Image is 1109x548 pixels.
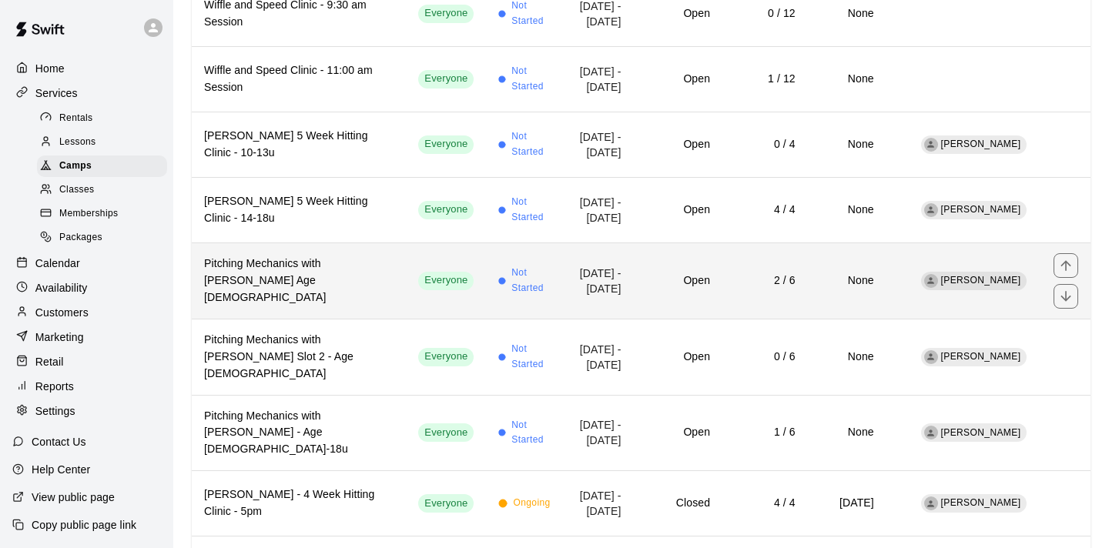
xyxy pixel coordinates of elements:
div: Lessons [37,132,167,153]
button: move item up [1054,253,1078,278]
h6: None [820,202,874,219]
h6: Pitching Mechanics with [PERSON_NAME] Age [DEMOGRAPHIC_DATA] [204,256,394,306]
h6: None [820,5,874,22]
span: [PERSON_NAME] [941,427,1021,438]
p: Reports [35,379,74,394]
p: Contact Us [32,434,86,449]
h6: [PERSON_NAME] 5 Week Hitting Clinic - 14-18u [204,193,394,227]
div: Camps [37,155,167,177]
a: Retail [12,350,161,373]
span: Packages [59,230,102,246]
h6: Pitching Mechanics with [PERSON_NAME] - Age [DEMOGRAPHIC_DATA]-18u [204,408,394,459]
h6: None [820,349,874,366]
h6: None [820,71,874,88]
span: Everyone [418,496,474,511]
a: Classes [37,179,173,202]
h6: Open [646,202,710,219]
h6: Wiffle and Speed Clinic - 11:00 am Session [204,62,394,96]
a: Memberships [37,202,173,226]
td: [DATE] - [DATE] [565,395,634,471]
a: Services [12,82,161,105]
span: Everyone [418,202,474,217]
p: Help Center [32,462,90,477]
a: Home [12,57,161,80]
div: This service is visible to all of your customers [418,272,474,290]
h6: 4 / 4 [735,202,796,219]
h6: Open [646,272,710,289]
div: Rentals [37,108,167,129]
div: Classes [37,179,167,201]
div: This service is visible to all of your customers [418,423,474,442]
span: Everyone [418,349,474,364]
p: Home [35,61,65,76]
td: [DATE] - [DATE] [565,242,634,319]
p: Copy public page link [32,517,136,533]
td: [DATE] - [DATE] [565,112,634,177]
h6: Open [646,349,710,366]
h6: 0 / 6 [735,349,796,366]
h6: [PERSON_NAME] - 4 Week Hitting Clinic - 5pm [204,486,394,520]
td: [DATE] - [DATE] [565,471,634,536]
span: Everyone [418,273,474,288]
p: Customers [35,305,89,320]
span: [PERSON_NAME] [941,139,1021,149]
a: Calendar [12,252,161,275]
a: Lessons [37,130,173,154]
h6: [DATE] [820,495,874,512]
div: This service is visible to all of your customers [418,135,474,154]
a: Customers [12,301,161,324]
td: [DATE] - [DATE] [565,319,634,395]
h6: None [820,272,874,289]
div: Packages [37,227,167,249]
h6: 1 / 6 [735,424,796,441]
h6: 4 / 4 [735,495,796,512]
p: Marketing [35,329,84,345]
div: Eric Martin [924,203,938,217]
div: David Bruinsma [924,350,938,364]
a: Rentals [37,106,173,130]
h6: 0 / 12 [735,5,796,22]
a: Camps [37,155,173,179]
h6: Open [646,5,710,22]
h6: [PERSON_NAME] 5 Week Hitting Clinic - 10-13u [204,128,394,162]
a: Reports [12,375,161,398]
div: David Bruinsma [924,274,938,288]
div: This service is visible to all of your customers [418,494,474,513]
a: Settings [12,399,161,423]
a: Availability [12,276,161,299]
p: Services [35,85,78,101]
span: Everyone [418,72,474,86]
div: David Bruinsma [924,426,938,439]
p: Settings [35,403,75,419]
span: Ongoing [513,496,550,511]
h6: 2 / 6 [735,272,796,289]
p: View public page [32,490,115,505]
span: Memberships [59,206,118,222]
span: [PERSON_NAME] [941,351,1021,362]
td: [DATE] - [DATE] [565,177,634,242]
button: move item down [1054,284,1078,309]
span: Everyone [418,6,474,21]
span: [PERSON_NAME] [941,275,1021,286]
span: Camps [59,159,92,174]
span: Not Started [511,266,552,296]
div: Eric Martin [924,138,938,152]
a: Packages [37,226,173,250]
h6: Open [646,424,710,441]
span: Not Started [511,342,552,373]
h6: 0 / 4 [735,136,796,153]
span: Everyone [418,426,474,440]
span: [PERSON_NAME] [941,497,1021,508]
div: This service is visible to all of your customers [418,70,474,89]
h6: None [820,136,874,153]
h6: Open [646,136,710,153]
span: [PERSON_NAME] [941,204,1021,215]
p: Retail [35,354,64,369]
p: Calendar [35,256,80,271]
